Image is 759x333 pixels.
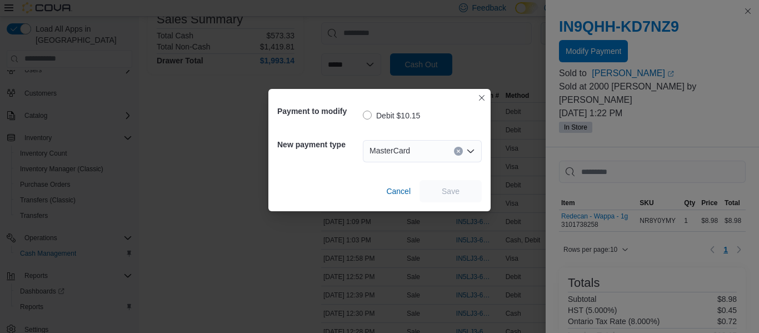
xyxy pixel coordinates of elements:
[382,180,415,202] button: Cancel
[363,109,420,122] label: Debit $10.15
[442,186,460,197] span: Save
[466,147,475,156] button: Open list of options
[454,147,463,156] button: Clear input
[277,133,361,156] h5: New payment type
[475,91,488,105] button: Closes this modal window
[369,144,410,157] span: MasterCard
[420,180,482,202] button: Save
[386,186,411,197] span: Cancel
[415,145,416,158] input: Accessible screen reader label
[277,100,361,122] h5: Payment to modify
